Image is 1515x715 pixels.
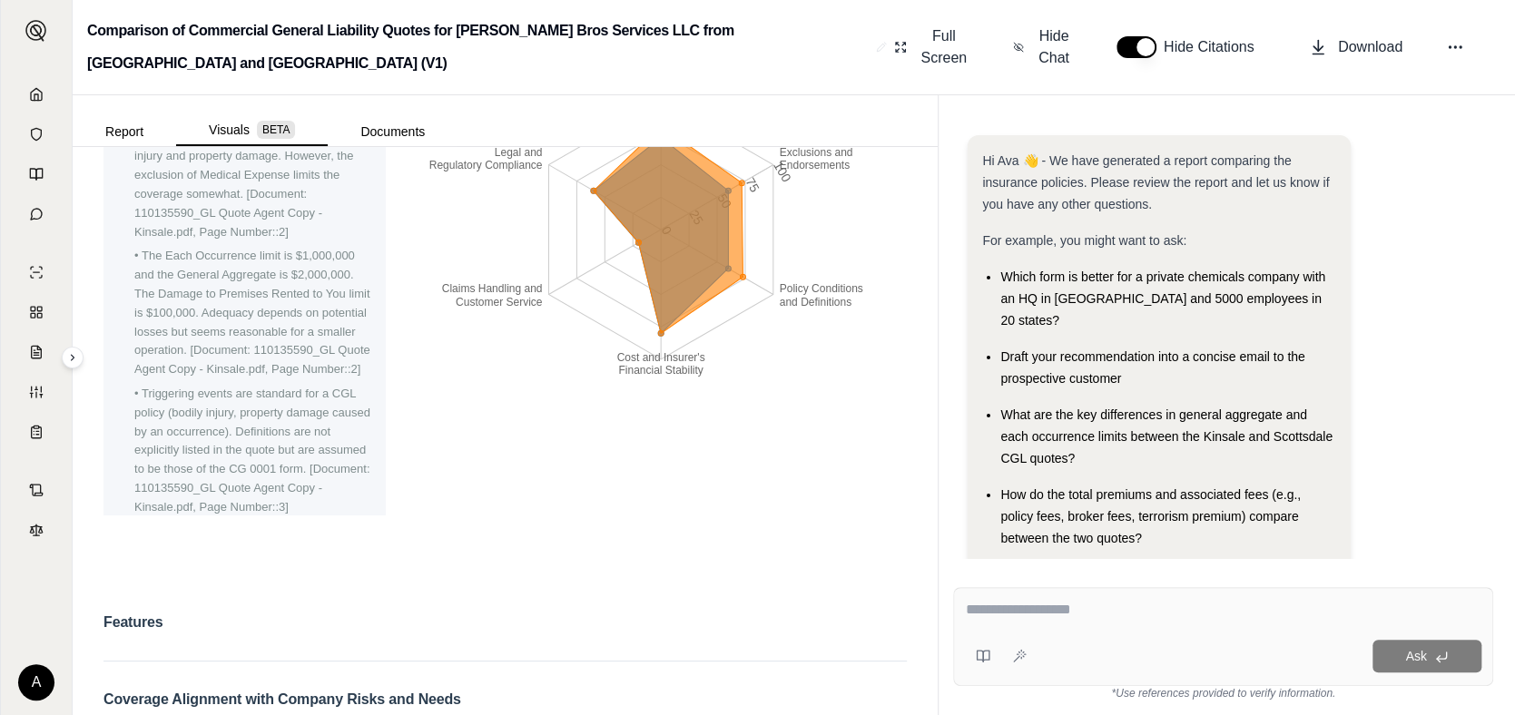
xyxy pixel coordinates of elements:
[982,233,1186,248] span: For example, you might want to ask:
[12,156,61,192] a: Prompt Library
[328,117,457,146] button: Documents
[12,294,61,330] a: Policy Comparisons
[1000,407,1333,465] span: What are the key differences in general aggregate and each occurrence limits between the Kinsale ...
[771,159,794,184] tspan: 100
[12,374,61,410] a: Custom Report
[617,351,705,364] tspan: Cost and Insurer's
[87,15,869,80] h2: Comparison of Commercial General Liability Quotes for [PERSON_NAME] Bros Services LLC from [GEOGR...
[1000,487,1301,545] span: How do the total premiums and associated fees (e.g., policy fees, broker fees, terrorism premium)...
[257,121,295,139] span: BETA
[982,153,1329,211] span: Hi Ava 👋 - We have generated a report comparing the insurance policies. Please review the report ...
[1035,25,1073,69] span: Hide Chat
[134,385,371,517] p: • Triggering events are standard for a CGL policy (bodily injury, property damage caused by an oc...
[1372,640,1481,672] button: Ask
[134,91,371,241] p: • Covers oilfield equipment rental, which aligns with the insured's operations. The CGL form prov...
[1000,269,1325,328] span: Which form is better for a private chemicals company with an HQ in [GEOGRAPHIC_DATA] and 5000 emp...
[12,334,61,370] a: Claim Coverage
[62,347,84,368] button: Expand sidebar
[25,20,47,42] img: Expand sidebar
[12,116,61,152] a: Documents Vault
[73,117,176,146] button: Report
[1405,649,1426,663] span: Ask
[18,664,54,700] div: A
[780,283,863,296] tspan: Policy Conditions
[12,76,61,113] a: Home
[12,414,61,450] a: Coverage Table
[134,247,371,379] p: • The Each Occurrence limit is $1,000,000 and the General Aggregate is $2,000,000. The Damage to ...
[18,13,54,49] button: Expand sidebar
[12,196,61,232] a: Chat
[619,364,703,377] tspan: Financial Stability
[495,146,543,159] tspan: Legal and
[12,512,61,548] a: Legal Search Engine
[12,254,61,290] a: Single Policy
[780,296,851,309] tspan: and Definitions
[918,25,969,69] span: Full Screen
[743,175,763,195] tspan: 75
[1164,36,1265,58] span: Hide Citations
[456,296,543,309] tspan: Customer Service
[176,115,328,146] button: Visuals
[953,686,1493,700] div: *Use references provided to verify information.
[1338,36,1402,58] span: Download
[780,146,853,159] tspan: Exclusions and
[1000,349,1304,386] span: Draft your recommendation into a concise email to the prospective customer
[429,159,543,171] tspan: Regulatory Compliance
[442,283,543,296] tspan: Claims Handling and
[1302,29,1410,65] button: Download
[12,472,61,508] a: Contract Analysis
[780,159,850,171] tspan: Endorsements
[103,606,162,650] h2: Features
[1006,18,1080,76] button: Hide Chat
[887,18,977,76] button: Full Screen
